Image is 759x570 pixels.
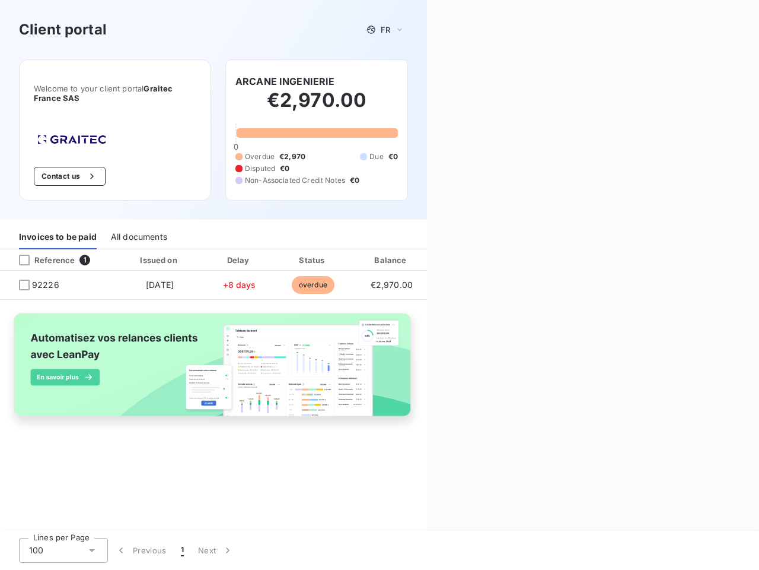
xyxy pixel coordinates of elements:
[34,167,106,186] button: Contact us
[206,254,273,266] div: Delay
[9,255,75,265] div: Reference
[174,538,191,563] button: 1
[381,25,390,34] span: FR
[34,84,173,103] span: Graitec France SAS
[388,151,398,162] span: €0
[146,280,174,290] span: [DATE]
[223,280,256,290] span: +8 days
[280,163,289,174] span: €0
[191,538,241,563] button: Next
[108,538,174,563] button: Previous
[79,255,90,265] span: 1
[29,544,43,556] span: 100
[32,279,59,291] span: 92226
[371,280,413,290] span: €2,970.00
[278,254,348,266] div: Status
[181,544,184,556] span: 1
[119,254,200,266] div: Issued on
[245,163,275,174] span: Disputed
[19,19,107,40] h3: Client portal
[279,151,305,162] span: €2,970
[245,175,345,186] span: Non-Associated Credit Notes
[34,131,110,148] img: Company logo
[350,175,359,186] span: €0
[245,151,275,162] span: Overdue
[369,151,383,162] span: Due
[111,224,167,249] div: All documents
[34,84,196,103] span: Welcome to your client portal
[5,307,422,434] img: banner
[353,254,430,266] div: Balance
[234,142,238,151] span: 0
[19,224,97,249] div: Invoices to be paid
[235,88,398,124] h2: €2,970.00
[235,74,335,88] h6: ARCANE INGENIERIE
[292,276,334,294] span: overdue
